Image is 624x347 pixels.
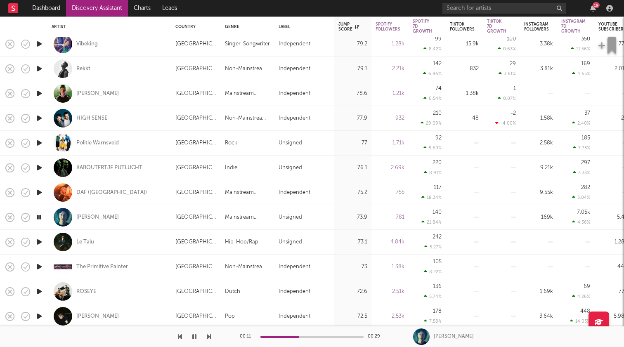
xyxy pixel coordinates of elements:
div: [GEOGRAPHIC_DATA] [175,312,217,321]
div: [GEOGRAPHIC_DATA] [175,237,217,247]
div: Independent [279,262,310,272]
div: 169k [524,212,553,222]
div: 1.58k [524,113,553,123]
div: Non-Mainstream Electronic [225,262,270,272]
div: Rock [225,138,237,148]
div: Independent [279,64,310,74]
div: 100 [507,36,516,42]
div: 105 [433,259,442,264]
div: The Primitive Painter [76,263,128,271]
div: Country [175,24,213,29]
button: 19 [590,5,596,12]
div: Mainstream Electronic [225,212,270,222]
div: 3.81k [524,64,553,74]
div: [GEOGRAPHIC_DATA] [175,89,217,99]
div: Dutch [225,287,240,297]
div: 73.1 [338,237,367,247]
div: 5.74 % [424,294,442,299]
div: Label [279,24,326,29]
a: Vibeking [76,40,98,48]
div: 1.38k [450,89,479,99]
a: Le Talu [76,238,94,246]
a: [PERSON_NAME] [76,313,119,320]
div: Independent [279,39,310,49]
div: 282 [581,185,590,190]
div: DAF ([GEOGRAPHIC_DATA]) [76,189,147,196]
div: 185 [581,135,590,141]
div: 00:11 [240,332,256,342]
div: 4.84k [376,237,404,247]
div: 2.40 % [572,120,590,126]
div: 29.09 % [421,120,442,126]
div: Tiktok 7D Growth [487,19,506,34]
div: 8.22 % [424,269,442,274]
div: 7.05k [577,210,590,215]
div: Tiktok Followers [450,22,475,32]
div: 350 [581,36,590,42]
div: Singer-Songwriter [225,39,270,49]
div: 4.26 % [572,294,590,299]
div: 72.5 [338,312,367,321]
a: KABOUTERTJE PUTLUCHT [76,164,142,172]
div: Artist [52,24,163,29]
div: 1.71k [376,138,404,148]
div: 29 [510,61,516,66]
div: 78.6 [338,89,367,99]
div: 9.21k [524,163,553,173]
div: Pop [225,312,235,321]
div: Non-Mainstream Electronic [225,64,270,74]
div: Indie [225,163,237,173]
div: [GEOGRAPHIC_DATA] [175,163,217,173]
div: 5.69 % [423,145,442,151]
div: 74 [435,86,442,91]
div: 79.2 [338,39,367,49]
div: [PERSON_NAME] [434,333,474,340]
div: Independent [279,312,310,321]
a: Rekkt [76,65,90,73]
div: 117 [434,185,442,190]
div: Politie Warnsveld [76,139,119,147]
a: ROSEYE [76,288,96,295]
div: 4.65 % [572,71,590,76]
div: 73.9 [338,212,367,222]
div: [GEOGRAPHIC_DATA] [175,64,217,74]
div: 932 [376,113,404,123]
div: 37 [584,111,590,116]
div: Genre [225,24,266,29]
div: 21.84 % [421,220,442,225]
div: 781 [376,212,404,222]
div: 76.1 [338,163,367,173]
div: 1.38k [376,262,404,272]
div: 79.1 [338,64,367,74]
div: [GEOGRAPHIC_DATA] [175,39,217,49]
div: 48 [450,113,479,123]
div: 6.86 % [423,71,442,76]
div: Unsigned [279,138,302,148]
div: 140 [433,210,442,215]
div: Independent [279,188,310,198]
div: 0.63 % [498,46,516,52]
div: 3.61 % [499,71,516,76]
div: Unsigned [279,163,302,173]
div: 5.27 % [424,244,442,250]
a: [PERSON_NAME] [76,214,119,221]
div: 8.91 % [424,170,442,175]
div: Spotify 7D Growth [413,19,432,34]
div: Instagram 7D Growth [561,19,586,34]
div: 2.69k [376,163,404,173]
div: 242 [433,234,442,240]
div: 3.64k [524,312,553,321]
div: Independent [279,287,310,297]
div: Mainstream Electronic [225,188,270,198]
input: Search for artists [442,3,566,14]
div: Jump Score [338,22,359,32]
div: 169 [581,61,590,66]
div: Independent [279,89,310,99]
div: Spotify Followers [376,22,400,32]
div: 2.21k [376,64,404,74]
div: 77.9 [338,113,367,123]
